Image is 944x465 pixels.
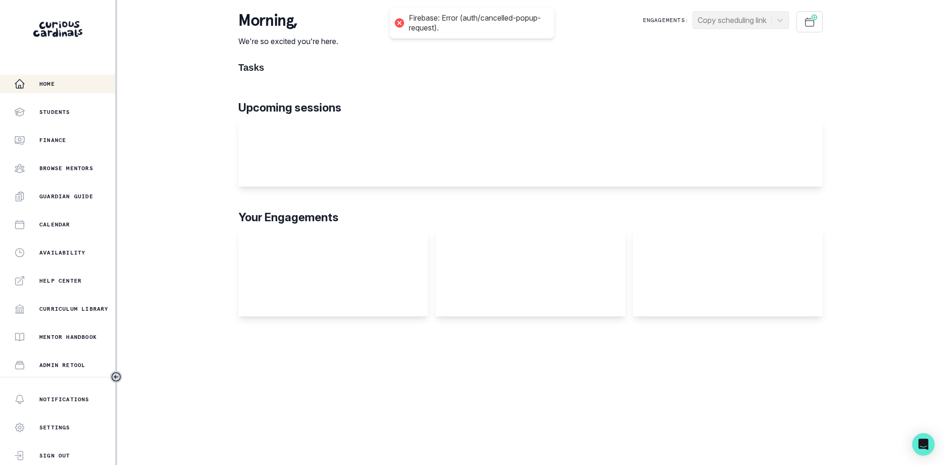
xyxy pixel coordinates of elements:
[39,424,70,431] p: Settings
[238,11,338,30] p: morning ,
[39,277,81,285] p: Help Center
[796,11,823,32] button: Schedule Sessions
[39,221,70,228] p: Calendar
[643,16,689,24] p: Engagements:
[39,80,55,88] p: Home
[33,21,82,37] img: Curious Cardinals Logo
[39,452,70,459] p: Sign Out
[39,333,97,341] p: Mentor Handbook
[39,361,85,369] p: Admin Retool
[409,13,545,33] div: Firebase: Error (auth/cancelled-popup-request).
[238,209,823,226] p: Your Engagements
[39,396,89,403] p: Notifications
[39,136,66,144] p: Finance
[238,36,338,47] p: We're so excited you're here.
[238,62,823,73] h1: Tasks
[39,305,109,313] p: Curriculum Library
[238,99,823,116] p: Upcoming sessions
[39,165,93,172] p: Browse Mentors
[39,249,85,256] p: Availability
[110,371,122,383] button: Toggle sidebar
[912,433,935,456] div: Open Intercom Messenger
[39,108,70,116] p: Students
[39,193,93,200] p: Guardian Guide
